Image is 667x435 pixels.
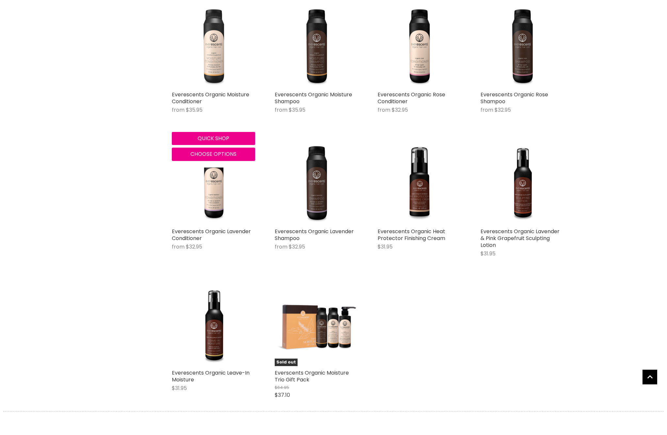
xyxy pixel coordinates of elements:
span: from [172,243,185,250]
img: Everescents Organic Leave-In Moisture [172,283,255,366]
img: Everescents Organic Lavender & Pink Grapefruit Sculpting Lotion [480,141,564,225]
a: Everescents Organic Lavender Conditioner [172,141,255,225]
a: Everescents Organic Rose Shampoo [480,91,548,105]
img: Everescents Organic Rose Shampoo [480,5,564,88]
img: Everescents Organic Moisture Shampoo [275,5,358,88]
a: Everescents Organic Moisture Shampoo [275,91,352,105]
span: $31.95 [378,243,393,250]
span: $32.95 [495,106,511,114]
span: Choose options [190,150,236,158]
a: Everescents Organic Rose Conditioner [378,91,445,105]
span: from [275,106,287,114]
span: $64.95 [275,384,289,391]
span: $32.95 [392,106,408,114]
a: Everscents Organic Moisture Trio Gift PackSold out [275,283,358,366]
a: Everscents Organic Moisture Trio Gift Pack [275,369,349,383]
img: Everescents Organic Lavender Conditioner [174,141,253,225]
span: $37.10 [275,391,290,399]
img: Everscents Organic Moisture Trio Gift Pack [275,283,358,366]
a: Everescents Organic Lavender Shampoo [275,228,354,242]
a: Everescents Organic Lavender Conditioner [172,228,251,242]
span: $35.95 [289,106,305,114]
span: Sold out [275,359,298,366]
img: Everescents Organic Moisture Conditioner [172,5,255,88]
button: Choose options [172,148,255,161]
a: Everescents Organic Leave-In Moisture [172,369,250,383]
span: $32.95 [186,243,202,250]
button: Quick shop [172,132,255,145]
span: from [480,106,493,114]
img: Everescents Organic Rose Conditioner [378,5,461,88]
a: Everescents Organic Lavender & Pink Grapefruit Sculpting Lotion [480,228,560,249]
span: from [275,243,287,250]
span: from [378,106,390,114]
a: Everescents Organic Heat Protector Finishing Cream [378,228,445,242]
a: Everescents Organic Moisture Conditioner [172,91,249,105]
span: $31.95 [172,384,187,392]
span: $32.95 [289,243,305,250]
img: Everescents Organic Heat Protector Finishing Cream [378,141,461,225]
span: $35.95 [186,106,203,114]
span: from [172,106,185,114]
span: $31.95 [480,250,496,257]
img: Everescents Organic Lavender Shampoo [275,141,358,225]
